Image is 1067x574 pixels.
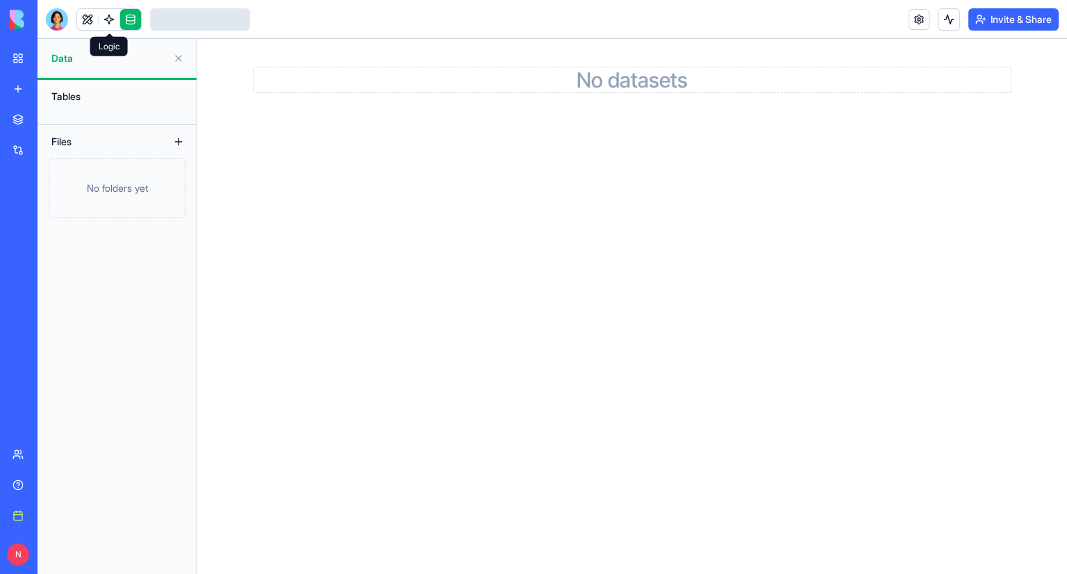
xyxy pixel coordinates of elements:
div: Files [44,131,156,153]
span: N [7,543,29,566]
img: logo [10,10,96,29]
button: Invite & Share [968,8,1059,31]
span: Data [51,51,167,65]
div: Logic [90,37,128,56]
h2: No datasets [254,67,1011,92]
a: No folders yet [38,158,197,218]
div: No folders yet [49,158,185,218]
div: Tables [44,85,190,108]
